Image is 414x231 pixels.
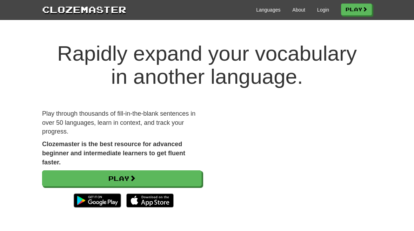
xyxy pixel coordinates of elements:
a: Play [42,170,202,186]
img: Get it on Google Play [70,190,125,211]
p: Play through thousands of fill-in-the-blank sentences in over 50 languages, learn in context, and... [42,109,202,136]
a: About [292,6,305,13]
strong: Clozemaster is the best resource for advanced beginner and intermediate learners to get fluent fa... [42,141,185,165]
a: Clozemaster [42,3,126,16]
a: Play [341,4,372,15]
a: Languages [256,6,280,13]
img: Download_on_the_App_Store_Badge_US-UK_135x40-25178aeef6eb6b83b96f5f2d004eda3bffbb37122de64afbaef7... [126,193,174,208]
a: Login [317,6,329,13]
